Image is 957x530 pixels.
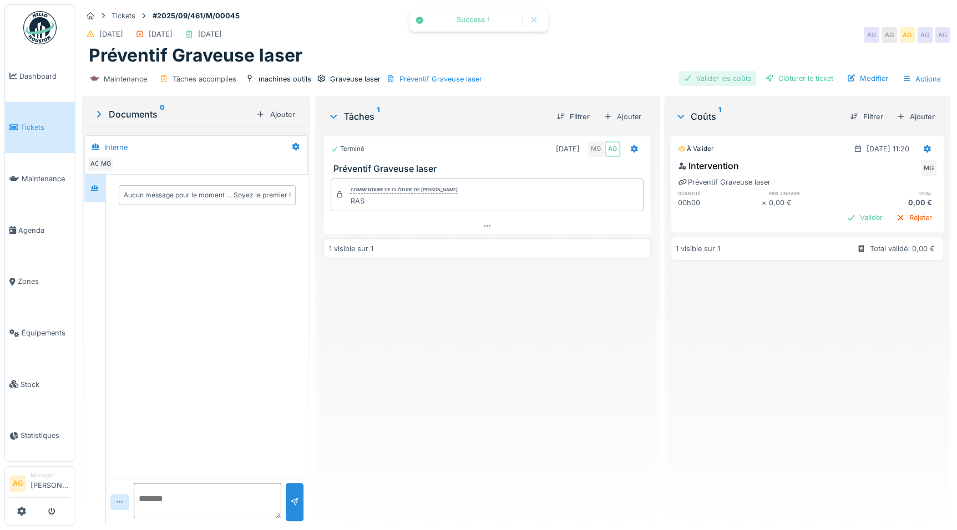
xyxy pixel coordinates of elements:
span: Tickets [21,122,70,132]
span: Agenda [18,225,70,236]
div: Total validé: 0,00 € [870,243,935,254]
h6: quantité [678,190,762,197]
div: AG [864,27,879,43]
h1: Préventif Graveuse laser [89,45,302,66]
div: Ajouter [892,109,939,124]
div: Filtrer [845,109,888,124]
a: Dashboard [5,50,75,102]
div: Graveuse laser [330,74,381,84]
div: Clôturer le ticket [761,71,838,86]
div: Intervention [678,159,739,172]
a: Statistiques [5,410,75,462]
div: Commentaire de clôture de [PERSON_NAME] [350,186,457,194]
h3: Préventif Graveuse laser [333,164,645,174]
div: Valider les coûts [678,71,756,86]
div: [DATE] [556,144,580,154]
div: 0,00 € [769,197,853,208]
div: Tickets [112,11,135,21]
a: Équipements [5,307,75,359]
div: MG [98,156,114,172]
span: Dashboard [19,71,70,81]
div: Documents [93,108,252,121]
div: Tâches [328,110,547,123]
span: Maintenance [22,174,70,184]
a: Agenda [5,205,75,256]
div: × [762,197,769,208]
div: 00h00 [678,197,762,208]
div: AG [917,27,933,43]
li: AG [9,475,26,492]
div: AG [882,27,897,43]
img: Badge_color-CXgf-gQk.svg [23,11,57,44]
div: Valider [842,210,887,225]
div: Tâches accomplies [173,74,236,84]
div: Maintenance [104,74,147,84]
div: MG [921,160,936,176]
div: Ajouter [599,109,646,125]
a: Stock [5,359,75,410]
div: AG [899,27,915,43]
span: Statistiques [21,430,70,441]
sup: 1 [718,110,721,123]
div: Préventif Graveuse laser [399,74,482,84]
div: Manager [31,471,70,480]
div: Coûts [675,110,841,123]
div: Interne [104,142,128,152]
span: Zones [18,276,70,287]
sup: 0 [160,108,165,121]
div: AG [87,156,103,172]
strong: #2025/09/461/M/00045 [148,11,244,21]
div: MG [588,141,604,157]
div: RAS [350,196,457,206]
li: [PERSON_NAME] [31,471,70,495]
div: À valider [678,144,713,154]
div: Modifier [842,71,893,86]
div: Aucun message pour le moment … Soyez le premier ! [124,190,291,200]
div: Terminé [331,144,364,154]
h6: prix unitaire [769,190,853,197]
a: Zones [5,256,75,308]
span: Stock [21,379,70,390]
a: Maintenance [5,153,75,205]
div: Actions [897,71,946,87]
div: [DATE] 11:20 [867,144,909,154]
div: [DATE] [149,29,173,39]
div: 0,00 € [853,197,936,208]
a: Tickets [5,102,75,154]
div: 1 visible sur 1 [676,243,720,254]
div: 1 visible sur 1 [328,243,373,254]
div: Rejeter [892,210,936,225]
a: AG Manager[PERSON_NAME] [9,471,70,498]
div: Filtrer [552,109,594,124]
h6: total [853,190,936,197]
div: AG [605,141,620,157]
div: AG [935,27,950,43]
span: Équipements [22,328,70,338]
div: machines outils [259,74,311,84]
div: [DATE] [99,29,123,39]
div: Success ! [429,16,517,25]
div: Ajouter [252,107,299,122]
sup: 1 [376,110,379,123]
div: Préventif Graveuse laser [678,177,771,187]
div: [DATE] [198,29,222,39]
